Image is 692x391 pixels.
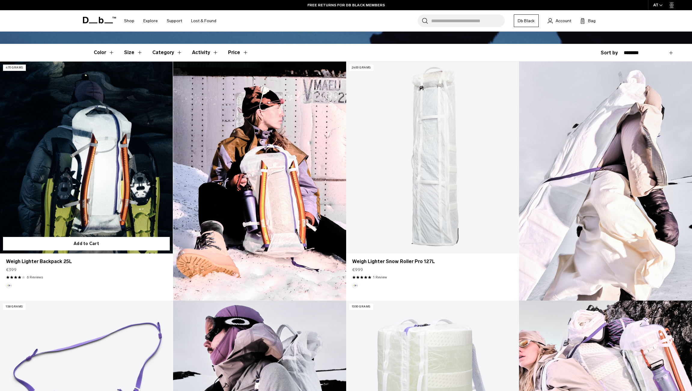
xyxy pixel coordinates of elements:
nav: Main Navigation [120,10,221,32]
a: Shop [124,10,134,32]
a: Account [548,17,571,24]
button: Toggle Filter [192,44,218,61]
span: €999 [352,267,363,273]
a: 6 reviews [27,274,43,280]
button: Add to Cart [3,237,170,250]
img: Content block image [173,62,346,301]
a: Weigh Lighter Snow Roller Pro 127L [352,258,513,265]
button: Toggle Price [228,44,248,61]
a: Lost & Found [191,10,216,32]
a: 1 reviews [373,274,387,280]
a: Explore [143,10,158,32]
span: Account [556,18,571,24]
img: Content block image [519,62,692,301]
button: Bag [580,17,596,24]
button: Toggle Filter [94,44,114,61]
a: FREE RETURNS FOR DB BLACK MEMBERS [307,2,385,8]
button: Toggle Filter [124,44,143,61]
a: Weigh Lighter Snow Roller Pro 127L [346,62,519,253]
p: 138 grams [3,304,26,310]
p: 470 grams [3,65,26,71]
span: Bag [588,18,596,24]
button: Aurora [352,283,358,288]
p: 1300 grams [349,304,373,310]
a: Db Black [514,14,539,27]
p: 2400 grams [349,65,373,71]
a: Support [167,10,182,32]
a: Weigh Lighter Backpack 25L [6,258,167,265]
button: Aurora [6,283,11,288]
button: Toggle Filter [152,44,182,61]
span: €399 [6,267,17,273]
